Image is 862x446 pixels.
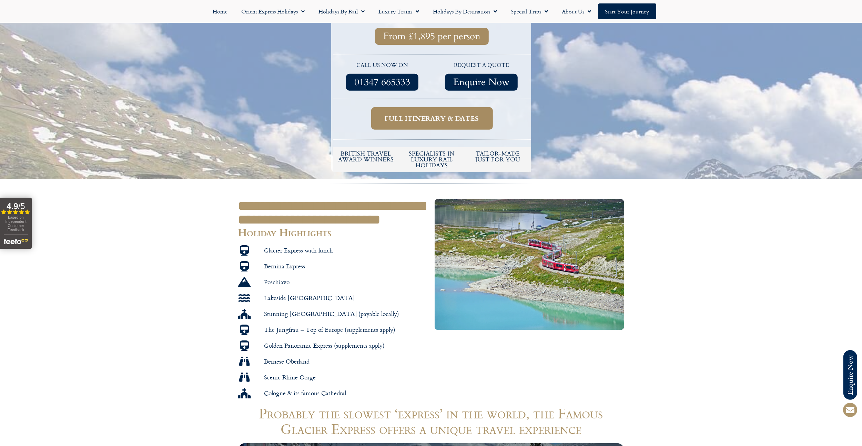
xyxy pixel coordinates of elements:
[346,74,418,91] a: 01347 665333
[555,3,598,19] a: About Us
[468,151,528,162] h5: tailor-made just for you
[262,294,355,302] span: Lakeside [GEOGRAPHIC_DATA]
[262,326,395,334] span: The Jungfrau – Top of Europe (supplements apply)
[426,3,504,19] a: Holidays by Destination
[262,341,385,349] span: Golden Panoramic Express (supplements apply)
[445,74,518,91] a: Enquire Now
[262,310,399,318] span: Stunning [GEOGRAPHIC_DATA] (payable locally)
[383,32,480,41] span: From £1,895 per person
[262,357,310,365] span: Bernese Oberland
[435,61,528,70] p: request a quote
[402,151,462,168] h6: Specialists in luxury rail holidays
[354,78,410,87] span: 01347 665333
[238,227,428,238] h2: Holiday Highlights
[235,3,312,19] a: Orient Express Holidays
[262,373,316,381] span: Scenic Rhine Gorge
[262,389,346,397] span: Cologne & its famous Cathedral
[3,3,859,19] nav: Menu
[262,262,305,270] span: Bernina Express
[206,3,235,19] a: Home
[336,151,396,162] h5: British Travel Award winners
[598,3,656,19] a: Start your Journey
[372,3,426,19] a: Luxury Trains
[262,278,290,286] span: Poschiavo
[385,114,479,123] span: Full itinerary & dates
[453,78,509,87] span: Enquire Now
[375,28,489,45] a: From £1,895 per person
[371,107,493,130] a: Full itinerary & dates
[336,61,429,70] p: call us now on
[262,246,333,254] span: Glacier Express with lunch
[504,3,555,19] a: Special Trips
[312,3,372,19] a: Holidays by Rail
[238,405,624,436] h1: Probably the slowest ‘express’ in the world, the Famous Glacier Express offers a unique travel ex...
